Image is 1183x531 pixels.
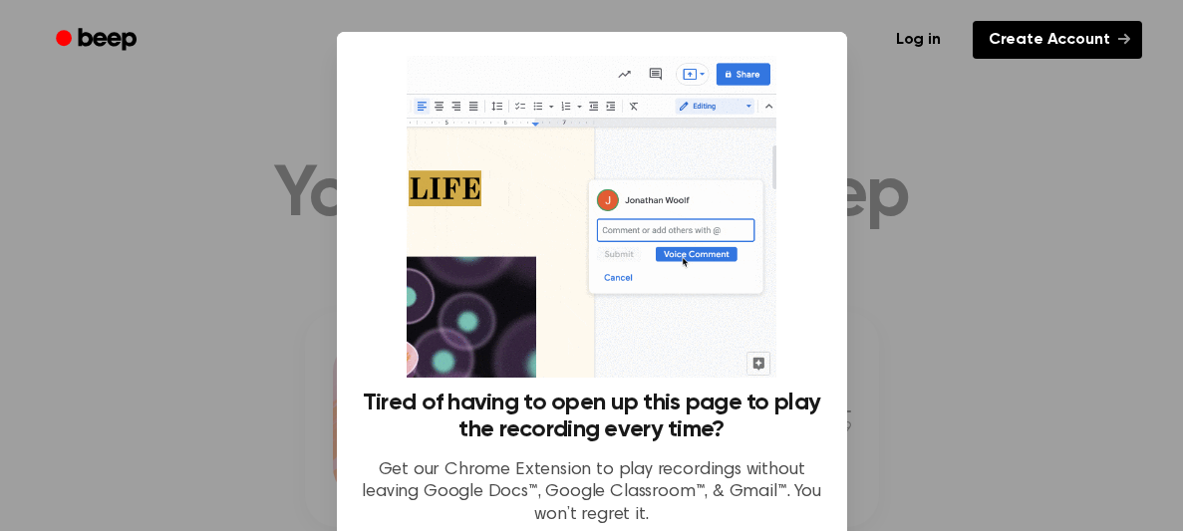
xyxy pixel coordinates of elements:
[407,56,776,378] img: Beep extension in action
[361,390,823,443] h3: Tired of having to open up this page to play the recording every time?
[361,459,823,527] p: Get our Chrome Extension to play recordings without leaving Google Docs™, Google Classroom™, & Gm...
[42,21,154,60] a: Beep
[973,21,1142,59] a: Create Account
[876,17,961,63] a: Log in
